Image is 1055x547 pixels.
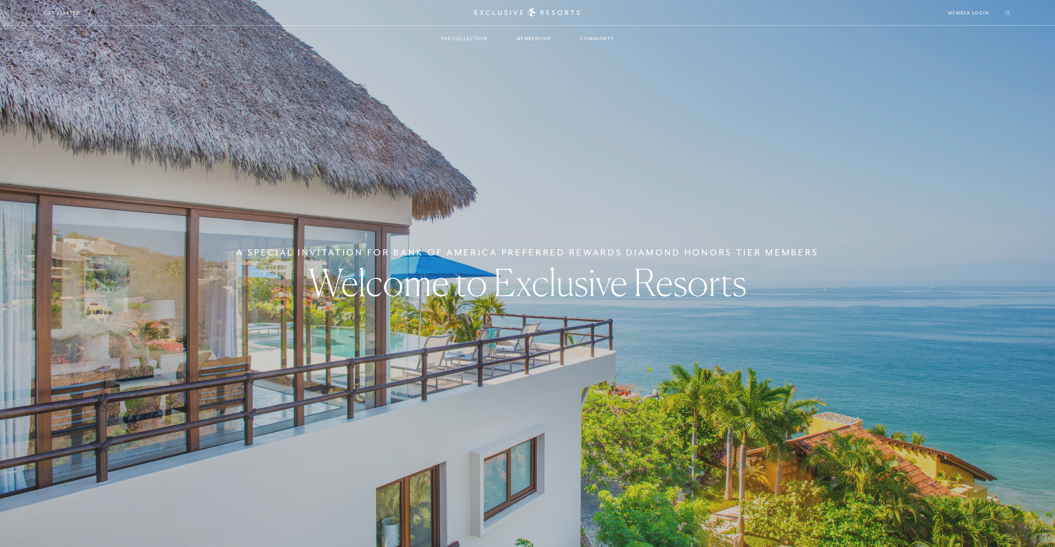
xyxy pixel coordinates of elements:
[948,9,989,17] a: Member Login
[508,27,560,51] a: Membership
[432,27,496,51] a: The Collection
[236,246,819,259] h6: A Special Invitation For Bank of America Preferred Rewards Diamond Honors Tier Members
[308,264,747,301] h1: Welcome to Exclusive Resorts
[572,27,623,51] a: Community
[44,9,80,17] a: Get Started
